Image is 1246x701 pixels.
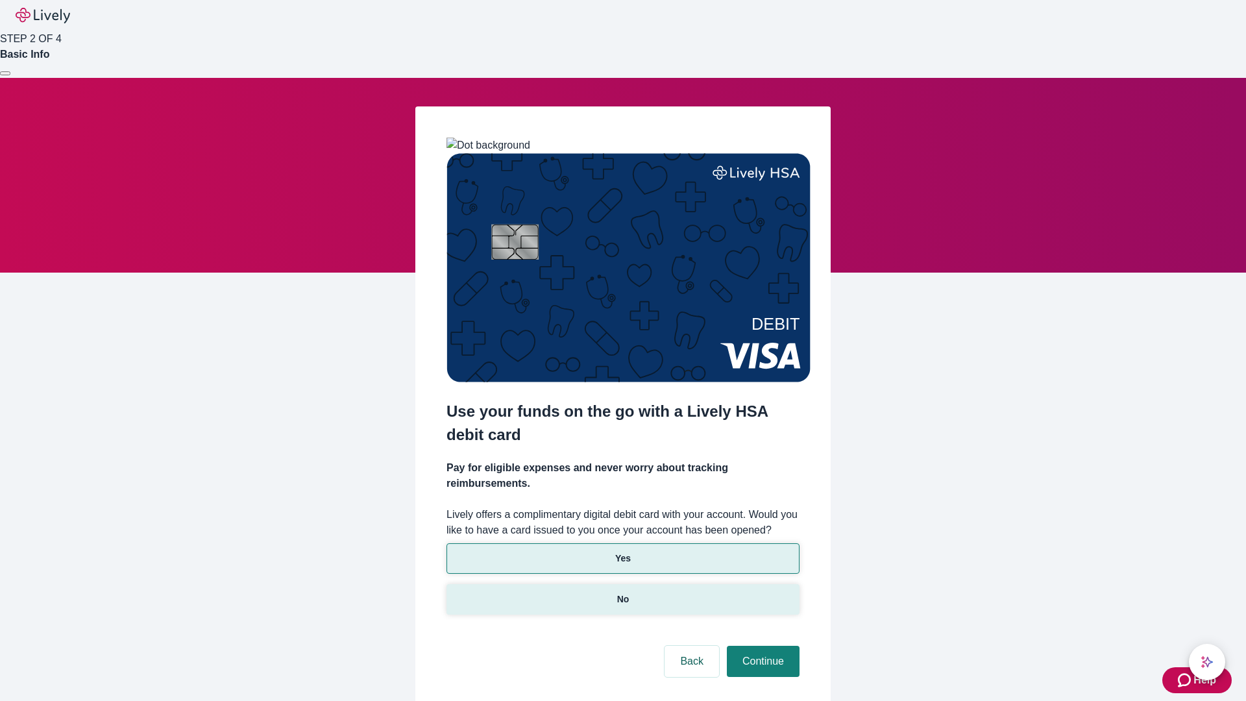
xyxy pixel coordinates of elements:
[615,552,631,565] p: Yes
[1193,672,1216,688] span: Help
[446,460,800,491] h4: Pay for eligible expenses and never worry about tracking reimbursements.
[446,507,800,538] label: Lively offers a complimentary digital debit card with your account. Would you like to have a card...
[617,593,629,606] p: No
[446,138,530,153] img: Dot background
[1189,644,1225,680] button: chat
[446,153,811,382] img: Debit card
[727,646,800,677] button: Continue
[16,8,70,23] img: Lively
[446,543,800,574] button: Yes
[446,584,800,615] button: No
[1162,667,1232,693] button: Zendesk support iconHelp
[1178,672,1193,688] svg: Zendesk support icon
[665,646,719,677] button: Back
[446,400,800,447] h2: Use your funds on the go with a Lively HSA debit card
[1201,656,1214,669] svg: Lively AI Assistant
